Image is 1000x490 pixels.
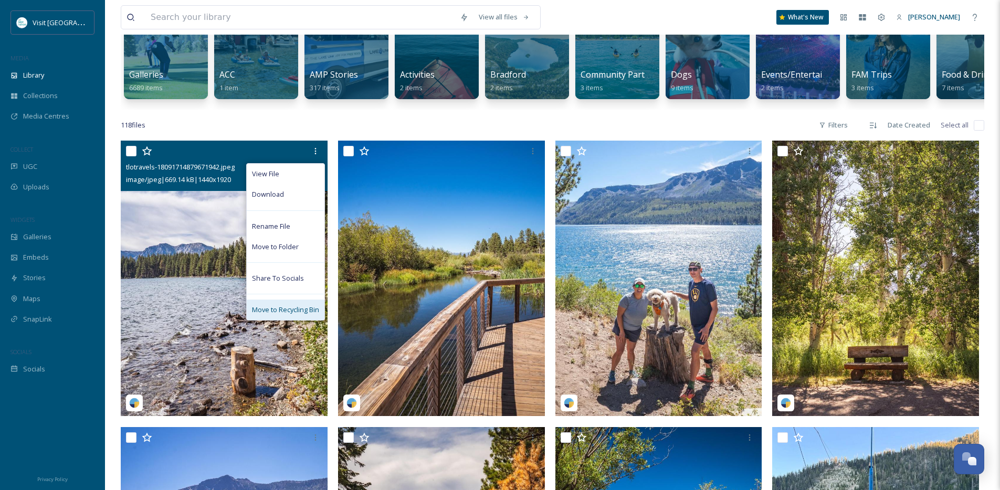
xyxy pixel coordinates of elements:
[126,162,235,172] span: tlotravels-18091714879671942.jpeg
[851,70,892,92] a: FAM Trips3 items
[490,69,526,80] span: Bradford
[942,69,993,80] span: Food & Drink
[941,120,969,130] span: Select all
[555,141,762,416] img: tlotravels-18094569880584393.jpeg
[908,12,960,22] span: [PERSON_NAME]
[121,120,145,130] span: 118 file s
[37,476,68,483] span: Privacy Policy
[891,7,965,27] a: [PERSON_NAME]
[851,83,874,92] span: 3 items
[129,83,163,92] span: 6689 items
[23,364,45,374] span: Socials
[310,69,358,80] span: AMP Stories
[252,305,319,315] span: Move to Recycling Bin
[23,70,44,80] span: Library
[814,115,853,135] div: Filters
[671,69,692,80] span: Dogs
[10,348,31,356] span: SOCIALS
[776,10,829,25] a: What's New
[10,54,29,62] span: MEDIA
[772,141,979,416] img: tlotravels-17862829740459821.jpeg
[400,69,435,80] span: Activities
[23,162,37,172] span: UGC
[219,69,235,80] span: ACC
[400,83,423,92] span: 2 items
[310,70,358,92] a: AMP Stories317 items
[851,69,892,80] span: FAM Trips
[761,69,848,80] span: Events/Entertainment
[129,398,140,408] img: snapsea-logo.png
[252,189,284,199] span: Download
[252,169,279,179] span: View File
[761,70,848,92] a: Events/Entertainment2 items
[23,111,69,121] span: Media Centres
[473,7,535,27] a: View all files
[219,70,238,92] a: ACC1 item
[400,70,435,92] a: Activities2 items
[671,83,693,92] span: 9 items
[490,70,526,92] a: Bradford2 items
[129,70,163,92] a: Galleries6689 items
[33,17,114,27] span: Visit [GEOGRAPHIC_DATA]
[338,141,545,416] img: tlotravels-18096663217714743.jpeg
[564,398,574,408] img: snapsea-logo.png
[23,91,58,101] span: Collections
[23,252,49,262] span: Embeds
[126,175,231,184] span: image/jpeg | 669.14 kB | 1440 x 1920
[882,115,935,135] div: Date Created
[942,70,993,92] a: Food & Drink7 items
[490,83,513,92] span: 2 items
[761,83,784,92] span: 2 items
[145,6,455,29] input: Search your library
[10,145,33,153] span: COLLECT
[252,242,299,252] span: Move to Folder
[10,216,35,223] span: WIDGETS
[23,182,49,192] span: Uploads
[17,17,27,28] img: download.jpeg
[252,221,290,231] span: Rename File
[23,232,51,242] span: Galleries
[23,294,40,304] span: Maps
[781,398,791,408] img: snapsea-logo.png
[23,273,46,283] span: Stories
[129,69,163,80] span: Galleries
[581,83,603,92] span: 3 items
[121,141,328,416] img: tlotravels-18091714879671942.jpeg
[671,70,693,92] a: Dogs9 items
[581,69,658,80] span: Community Partner
[346,398,357,408] img: snapsea-logo.png
[37,472,68,485] a: Privacy Policy
[252,273,304,283] span: Share To Socials
[219,83,238,92] span: 1 item
[23,314,52,324] span: SnapLink
[310,83,340,92] span: 317 items
[581,70,658,92] a: Community Partner3 items
[954,444,984,474] button: Open Chat
[942,83,964,92] span: 7 items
